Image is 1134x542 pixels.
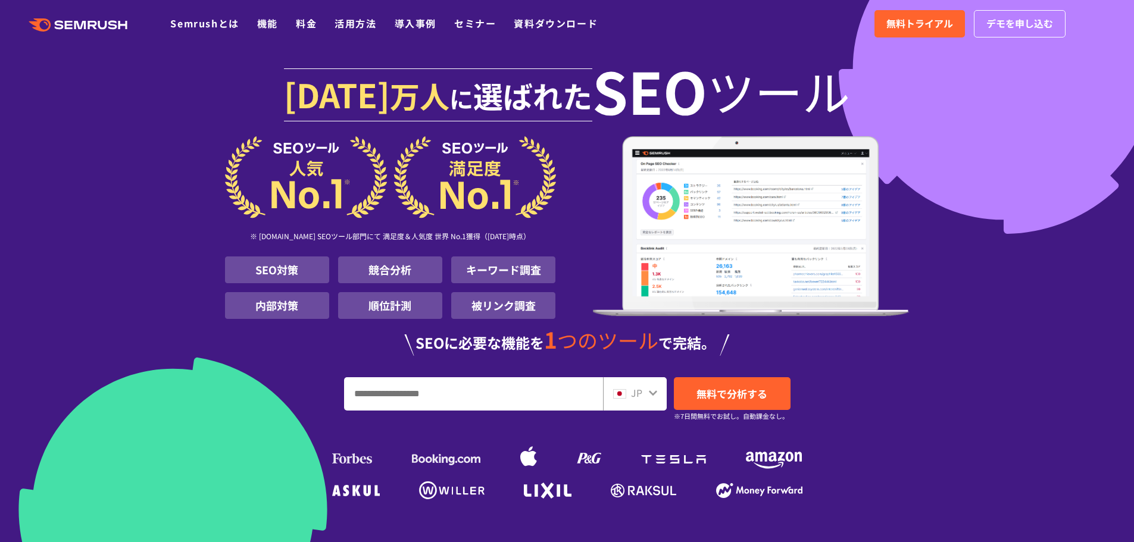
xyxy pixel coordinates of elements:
span: 万人 [390,74,449,117]
a: 導入事例 [395,16,436,30]
li: 競合分析 [338,256,442,283]
a: Semrushとは [170,16,239,30]
span: 選ばれた [473,74,592,117]
a: 無料トライアル [874,10,965,37]
a: 活用方法 [335,16,376,30]
span: JP [631,386,642,400]
span: 無料で分析する [696,386,767,401]
span: つのツール [557,325,658,355]
a: 無料で分析する [674,377,791,410]
span: ツール [707,67,850,114]
li: 内部対策 [225,292,329,319]
a: 資料ダウンロード [514,16,598,30]
span: 1 [544,323,557,355]
div: SEOに必要な機能を [225,328,910,356]
a: 機能 [257,16,278,30]
span: に [449,81,473,115]
span: デモを申し込む [986,16,1053,32]
span: SEO [592,67,707,114]
li: 順位計測 [338,292,442,319]
div: ※ [DOMAIN_NAME] SEOツール部門にて 満足度＆人気度 世界 No.1獲得（[DATE]時点） [225,218,556,256]
li: SEO対策 [225,256,329,283]
a: デモを申し込む [974,10,1066,37]
a: セミナー [454,16,496,30]
span: 無料トライアル [886,16,953,32]
a: 料金 [296,16,317,30]
small: ※7日間無料でお試し。自動課金なし。 [674,411,789,422]
input: URL、キーワードを入力してください [345,378,602,410]
li: キーワード調査 [451,256,555,283]
li: 被リンク調査 [451,292,555,319]
span: [DATE] [284,70,390,118]
span: で完結。 [658,332,716,353]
